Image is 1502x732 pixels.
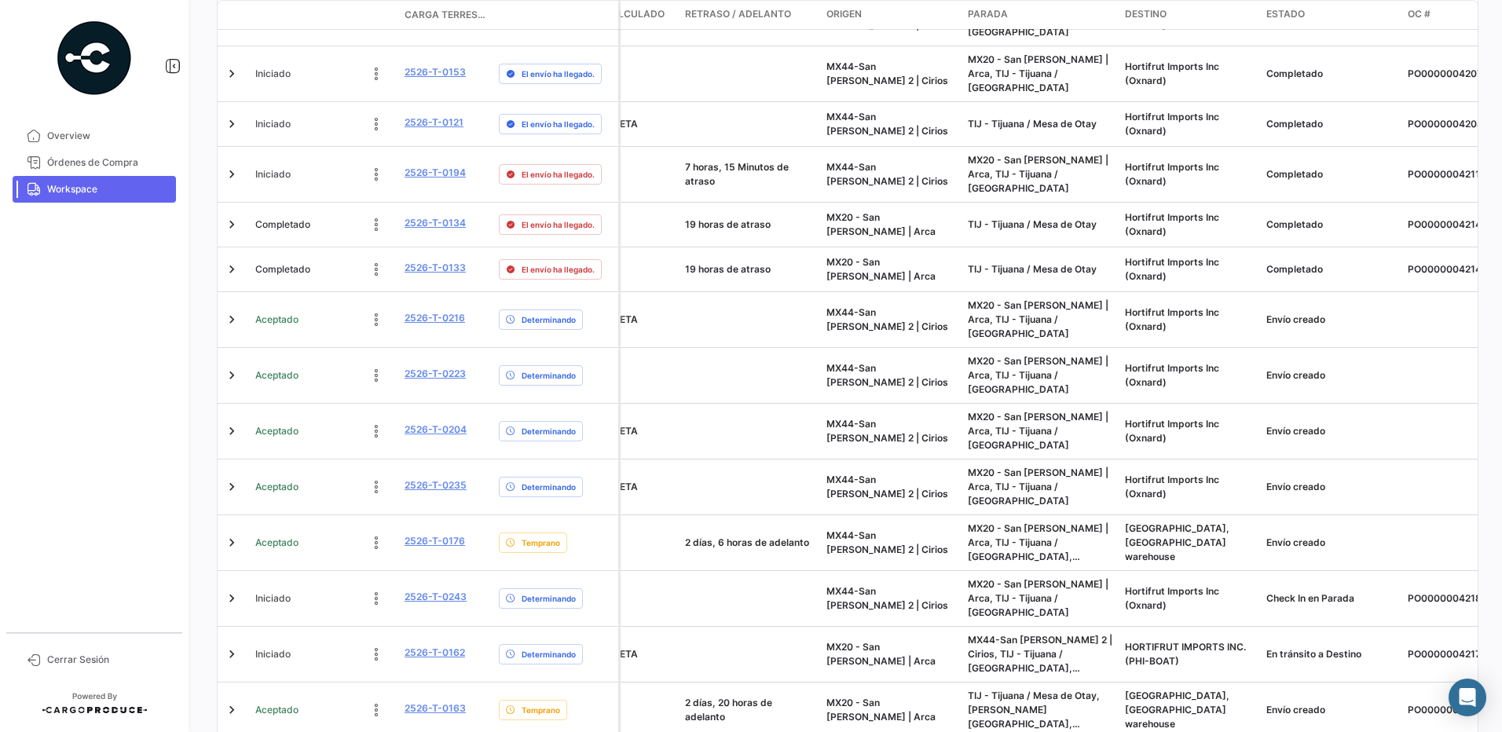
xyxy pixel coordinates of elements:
span: 19 horas de atraso [685,218,771,230]
a: 2526-T-0243 [405,590,467,604]
span: Hortifrut Imports Inc (Oxnard) [1125,161,1219,187]
span: MX44-San Quintín 2 | Cirios [826,418,948,444]
span: Órdenes de Compra [47,156,170,170]
a: 2526-T-0153 [405,65,466,79]
a: 2526-T-0121 [405,115,463,130]
span: Aceptado [255,703,299,717]
div: Completado [1266,117,1395,131]
span: Hortifrut Imports Inc (Oxnard) [1125,111,1219,137]
span: Aceptado [255,424,299,438]
span: Origen [826,7,862,21]
span: MX44-San Quintín 2 | Cirios [826,585,948,611]
a: 2526-T-0216 [405,311,465,325]
span: Temprano [522,536,560,549]
span: MX44-San Quintín 2 | Cirios [826,529,948,555]
span: Iniciado [255,591,291,606]
div: TIJ - Tijuana / Mesa de Otay, [PERSON_NAME][GEOGRAPHIC_DATA],[GEOGRAPHIC_DATA] warehouse [968,689,1112,731]
span: Iniciado [255,67,291,81]
a: Expand/Collapse Row [224,368,240,383]
span: El envío ha llegado. [522,218,595,231]
div: Completado [1266,218,1395,232]
datatable-header-cell: Parada [962,1,1119,29]
div: Completado [1266,262,1395,276]
div: MX20 - San [PERSON_NAME] | Arca, TIJ - Tijuana / [GEOGRAPHIC_DATA] [968,53,1112,95]
div: MX20 - San [PERSON_NAME] | Arca, TIJ - Tijuana / [GEOGRAPHIC_DATA] [968,410,1112,452]
div: TIJ - Tijuana / Mesa de Otay [968,117,1112,131]
span: Determinando [522,313,576,326]
div: Envío creado [1266,368,1395,382]
span: MX44-San Quintín 2 | Cirios [826,161,948,187]
a: Expand/Collapse Row [224,167,240,182]
a: Workspace [13,176,176,203]
span: OC # [1408,7,1431,21]
a: 2526-T-0235 [405,478,467,492]
span: Iniciado [255,647,291,661]
span: El envío ha llegado. [522,118,595,130]
a: Expand/Collapse Row [224,66,240,82]
datatable-header-cell: Origen [820,1,962,29]
span: Hortifrut Imports Inc (Oxnard) [1125,585,1219,611]
span: Iniciado [255,167,291,181]
span: Hortifrut Imports Inc (Oxnard) [1125,474,1219,500]
div: MX20 - San [PERSON_NAME] | Arca, TIJ - Tijuana / [GEOGRAPHIC_DATA] [968,466,1112,508]
span: 2 días, 6 horas de adelanto [685,536,809,548]
div: TIJ - Tijuana / Mesa de Otay [968,218,1112,232]
span: MX20 - San Quintín | Arca [826,211,936,237]
a: 2526-T-0194 [405,166,466,180]
div: En tránsito a Destino [1266,647,1395,661]
span: MX44-San Quintín 2 | Cirios [826,111,948,137]
a: 2526-T-0204 [405,423,467,437]
span: El envío ha llegado. [522,168,595,181]
datatable-header-cell: Retraso / Adelanto [679,1,820,29]
span: Estado [1266,7,1305,21]
span: Hortifrut Imports Inc (Oxnard) [1125,418,1219,444]
a: 2526-T-0176 [405,534,465,548]
a: Expand/Collapse Row [224,479,240,495]
span: MX44-San Quintín 2 | Cirios [826,474,948,500]
div: Envío creado [1266,703,1395,717]
div: Envío creado [1266,536,1395,550]
span: Hortifrut Imports Inc (Oxnard) [1125,60,1219,86]
span: Workspace [47,182,170,196]
div: Abrir Intercom Messenger [1449,679,1486,716]
a: Órdenes de Compra [13,149,176,176]
span: 2 días, 20 horas de adelanto [685,697,772,723]
span: Wakefern Newark,NJ warehouse [1125,690,1229,730]
img: powered-by.png [55,19,134,97]
a: Overview [13,123,176,149]
div: Completado [1266,167,1395,181]
span: Hortifrut Imports Inc (Oxnard) [1125,256,1219,282]
span: MX20 - San Quintín | Arca [826,256,936,282]
span: Parada [968,7,1008,21]
a: Expand/Collapse Row [224,423,240,439]
a: 2526-T-0223 [405,367,466,381]
span: MX44-San Quintín 2 | Cirios [826,60,948,86]
div: MX20 - San [PERSON_NAME] | Arca, TIJ - Tijuana / [GEOGRAPHIC_DATA] [968,577,1112,620]
a: 2526-T-0134 [405,216,466,230]
span: Hortifrut Imports Inc (Oxnard) [1125,306,1219,332]
span: Overview [47,129,170,143]
span: Iniciado [255,117,291,131]
div: Completado [1266,67,1395,81]
span: Aceptado [255,480,299,494]
div: Envío creado [1266,313,1395,327]
span: Aceptado [255,368,299,382]
div: MX44-San [PERSON_NAME] 2 | Cirios, TIJ - Tijuana / [GEOGRAPHIC_DATA], [PERSON_NAME][GEOGRAPHIC_DA... [968,633,1112,675]
div: MX20 - San [PERSON_NAME] | Arca, TIJ - Tijuana / [GEOGRAPHIC_DATA] [968,298,1112,341]
a: Expand/Collapse Row [224,591,240,606]
span: 7 horas, 15 Minutos de atraso [685,161,789,187]
span: Determinando [522,592,576,605]
div: MX20 - San [PERSON_NAME] | Arca, TIJ - Tijuana / [GEOGRAPHIC_DATA], [GEOGRAPHIC_DATA],[GEOGRAPHIC... [968,522,1112,564]
span: Aceptado [255,313,299,327]
span: MX20 - San Quintín | Arca [826,641,936,667]
span: Retraso / Adelanto [685,7,791,21]
span: El envío ha llegado. [522,263,595,276]
span: Determinando [522,481,576,493]
span: Carga Terrestre # [405,8,486,22]
div: Envío creado [1266,480,1395,494]
a: Expand/Collapse Row [224,312,240,328]
datatable-header-cell: Delay Status [493,9,618,21]
span: El envío ha llegado. [522,68,595,80]
span: Cerrar Sesión [47,653,170,667]
span: Completado [255,218,310,232]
